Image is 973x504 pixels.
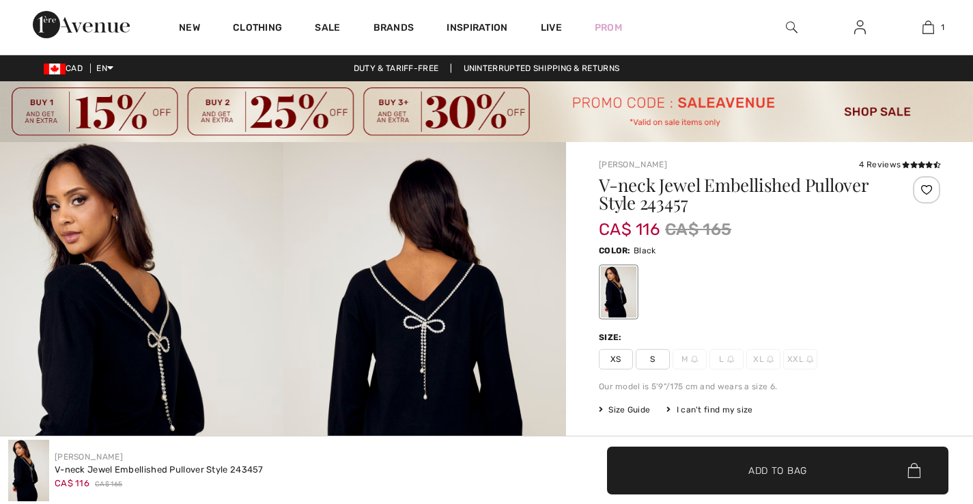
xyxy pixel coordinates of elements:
[44,64,66,74] img: Canadian Dollar
[894,19,961,36] a: 1
[767,356,774,363] img: ring-m.svg
[854,19,866,36] img: My Info
[786,19,798,36] img: search the website
[601,266,636,318] div: Black
[599,349,633,369] span: XS
[783,349,817,369] span: XXL
[599,160,667,169] a: [PERSON_NAME]
[691,356,698,363] img: ring-m.svg
[599,246,631,255] span: Color:
[44,64,88,73] span: CAD
[746,349,780,369] span: XL
[55,463,264,477] div: V-neck Jewel Embellished Pullover Style 243457
[634,246,656,255] span: Black
[941,21,944,33] span: 1
[96,64,113,73] span: EN
[95,479,122,490] span: CA$ 165
[599,404,650,416] span: Size Guide
[806,356,813,363] img: ring-m.svg
[55,478,89,488] span: CA$ 116
[599,380,940,393] div: Our model is 5'9"/175 cm and wears a size 6.
[179,22,200,36] a: New
[922,19,934,36] img: My Bag
[599,176,884,212] h1: V-neck Jewel Embellished Pullover Style 243457
[709,349,744,369] span: L
[859,158,940,171] div: 4 Reviews
[843,19,877,36] a: Sign In
[907,463,920,478] img: Bag.svg
[33,11,130,38] img: 1ère Avenue
[748,463,807,477] span: Add to Bag
[541,20,562,35] a: Live
[595,20,622,35] a: Prom
[599,206,660,239] span: CA$ 116
[447,22,507,36] span: Inspiration
[636,349,670,369] span: S
[55,452,123,462] a: [PERSON_NAME]
[666,404,752,416] div: I can't find my size
[665,217,731,242] span: CA$ 165
[373,22,414,36] a: Brands
[727,356,734,363] img: ring-m.svg
[599,331,625,344] div: Size:
[315,22,340,36] a: Sale
[607,447,948,494] button: Add to Bag
[673,349,707,369] span: M
[233,22,282,36] a: Clothing
[8,440,49,501] img: V-Neck Jewel Embellished Pullover Style 243457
